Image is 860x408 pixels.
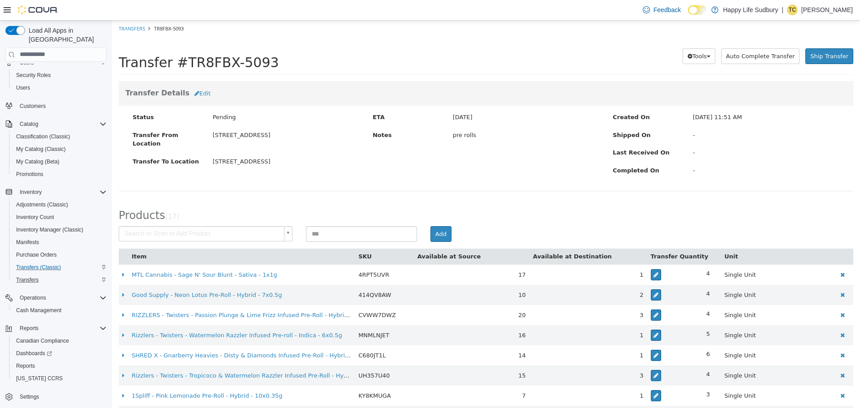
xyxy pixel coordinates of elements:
span: Canadian Compliance [13,335,107,346]
button: Users [9,82,110,94]
button: Delete [723,308,738,321]
button: Purchase Orders [9,249,110,261]
button: Unit [612,232,628,241]
button: My Catalog (Classic) [9,143,110,155]
div: 4 [539,289,598,298]
span: Users [16,84,30,91]
span: KY8KMUGA [246,372,279,378]
button: Available at Source [305,232,371,241]
span: Adjustments (Classic) [16,201,68,208]
a: Users [13,82,34,93]
button: Cash Management [9,304,110,317]
button: Tools [571,28,603,44]
label: Transfer To Location [14,137,94,146]
span: Transfers (Classic) [13,262,107,273]
button: Catalog [2,118,110,130]
span: Washington CCRS [13,373,107,384]
div: pre rolls [334,110,494,119]
span: Inventory Count [13,212,107,223]
span: 17 [406,251,414,258]
span: Cash Management [13,305,107,316]
span: TR8FBX-5093 [42,4,72,11]
p: [PERSON_NAME] [801,4,853,15]
span: Promotions [16,171,43,178]
button: Reports [9,360,110,372]
span: Inventory Count [16,214,54,221]
label: Shipped On [494,110,574,119]
span: Canadian Compliance [16,337,69,344]
button: Operations [16,292,50,303]
div: Pending [94,92,254,101]
span: Inventory Manager (Classic) [16,226,83,233]
span: Transfers (Classic) [16,264,61,271]
a: Adjustments (Classic) [13,199,72,210]
button: Canadian Compliance [9,335,110,347]
label: Last Received On [494,128,574,137]
span: Single Unit [612,291,644,298]
button: Delete [723,288,738,301]
span: 1 [528,331,531,338]
button: Adjustments (Classic) [9,198,110,211]
span: My Catalog (Beta) [13,156,107,167]
span: Customers [20,103,46,110]
label: Notes [254,110,334,119]
span: TC [789,4,796,15]
span: Operations [20,294,46,301]
label: Completed On [494,146,574,155]
span: Tools [580,32,595,39]
a: 1Spliff - Pink Lemonade Pre-Roll - Hybrid - 10x0.35g [20,372,170,378]
p: | [782,4,783,15]
p: Happy Life Sudbury [723,4,778,15]
span: Single Unit [612,352,644,358]
span: Classification (Classic) [13,131,107,142]
span: Manifests [13,237,107,248]
span: 2 [528,271,531,278]
a: Rizzlers - Twisters - Tropicoco & Watermelon Razzler Infused Pre-Roll - Hybrid - 2x0.5g [20,352,269,358]
img: Cova [18,5,58,14]
span: MNMLNJET [246,311,277,318]
span: Customers [16,100,107,112]
button: Reports [16,323,42,334]
label: Created On [494,92,574,101]
div: 4 [539,249,598,258]
div: [STREET_ADDRESS] [94,110,254,119]
button: Delete [723,328,738,341]
span: Inventory [16,187,107,198]
span: Reports [13,361,107,371]
button: Customers [2,99,110,112]
span: Reports [16,362,35,369]
button: Ship Transfer [693,28,741,44]
button: Operations [2,292,110,304]
a: Dashboards [13,348,56,359]
button: Edit [77,65,103,81]
span: Products [7,189,53,201]
span: Inventory Manager (Classic) [13,224,107,235]
span: Auto Complete Transfer [614,32,683,39]
button: Promotions [9,168,110,180]
a: Reports [13,361,39,371]
button: SKU [246,232,262,241]
button: Add [318,206,340,222]
span: [US_STATE] CCRS [16,375,63,382]
span: 3 [528,291,531,298]
a: Purchase Orders [13,249,60,260]
span: 1 [528,251,531,258]
span: 16 [406,311,414,318]
a: Dashboards [9,347,110,360]
small: ( ) [53,192,68,200]
div: 4 [539,269,598,278]
span: Reports [16,323,107,334]
a: RIZZLERS - Twisters - Passion Plunge & Lime Frizz Infused Pre-Roll - Hybrid - 2x0.5g [20,291,262,298]
a: Customers [16,101,49,112]
span: Dashboards [13,348,107,359]
span: 414QV8AW [246,271,279,278]
label: Transfer From Location [14,110,94,128]
button: Catalog [16,119,42,129]
span: Manifests [16,239,39,246]
a: MTL Cannabis - Sage N' Sour Blunt - Sativa - 1x1g [20,251,165,258]
button: [US_STATE] CCRS [9,372,110,385]
span: Adjustments (Classic) [13,199,107,210]
div: Tanner Chretien [787,4,798,15]
a: Manifests [13,237,43,248]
